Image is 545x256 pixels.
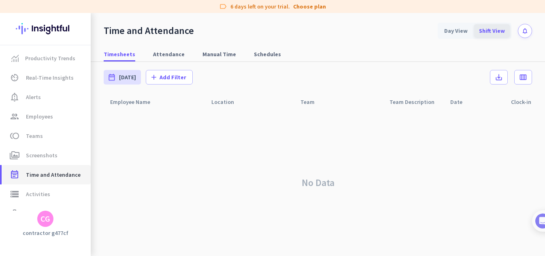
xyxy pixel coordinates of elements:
div: You're just a few steps away from completing the essential app setup [11,60,151,80]
i: av_timer [10,73,19,83]
img: Insightful logo [16,13,75,44]
span: Add Filter [160,73,186,81]
h1: Tasks [69,4,95,17]
i: work_outline [10,209,19,218]
button: save_alt [490,70,508,85]
div: Time and Attendance [104,25,194,37]
button: calendar_view_week [514,70,532,85]
button: notifications [518,24,532,38]
button: Help [81,199,121,232]
span: Teams [26,131,43,141]
div: Date [450,96,472,108]
i: toll [10,131,19,141]
div: Add employees [31,141,137,149]
span: Alerts [26,92,41,102]
a: menu-itemProductivity Trends [2,49,91,68]
button: Tasks [121,199,162,232]
a: work_outlineProjects [2,204,91,223]
span: Time and Attendance [26,170,81,180]
span: Attendance [153,50,185,58]
span: Screenshots [26,150,57,160]
i: calendar_view_week [519,73,527,81]
a: groupEmployees [2,107,91,126]
a: event_noteTime and Attendance [2,165,91,184]
p: About 10 minutes [103,106,154,115]
div: Location [205,94,294,110]
a: storageActivities [2,184,91,204]
span: Messages [47,220,75,225]
div: 1Add employees [15,138,147,151]
i: save_alt [495,73,503,81]
div: Close [142,3,157,18]
a: Choose plan [293,2,326,11]
i: label [219,2,227,11]
span: Employees [26,112,53,121]
img: menu-item [11,55,19,62]
span: Projects [26,209,47,218]
span: Manual Time [202,50,236,58]
a: tollTeams [2,126,91,146]
i: date_range [108,73,116,81]
p: 4 steps [8,106,29,115]
span: Productivity Trends [25,53,75,63]
div: [PERSON_NAME] from Insightful [45,87,133,95]
div: Shift View [474,24,510,37]
span: Real-Time Insights [26,73,74,83]
i: add [150,73,158,81]
i: storage [10,189,19,199]
span: Home [12,220,28,225]
i: notification_important [10,92,19,102]
span: Timesheets [104,50,135,58]
i: group [10,112,19,121]
div: Employee Name [104,94,205,110]
div: Team [294,94,383,110]
div: Day View [439,24,473,37]
i: perm_media [10,150,19,160]
a: notification_importantAlerts [2,87,91,107]
button: Messages [40,199,81,232]
span: Activities [26,189,50,199]
div: Clock-in [511,96,541,108]
div: CG [40,215,50,223]
div: Team Description [383,94,444,110]
a: av_timerReal-Time Insights [2,68,91,87]
img: Profile image for Tamara [29,85,42,97]
span: Tasks [133,220,150,225]
span: Schedules [254,50,281,58]
i: event_note [10,170,19,180]
i: notifications [522,28,528,34]
div: 🎊 Welcome to Insightful! 🎊 [11,31,151,60]
button: addAdd Filter [146,70,193,85]
a: perm_mediaScreenshots [2,146,91,165]
button: Add your employees [31,195,109,211]
div: It's time to add your employees! This is crucial since Insightful will start collecting their act... [31,154,141,188]
span: Help [95,220,108,225]
span: [DATE] [119,73,136,81]
div: No Data [104,110,532,256]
